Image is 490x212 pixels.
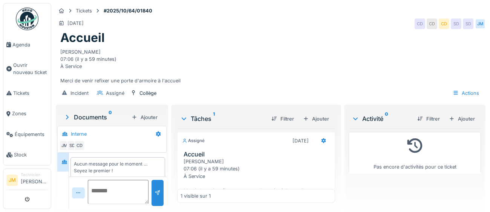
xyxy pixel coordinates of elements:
[109,113,112,122] sup: 0
[475,19,485,29] div: JM
[3,83,51,104] a: Tickets
[60,31,105,45] h1: Accueil
[268,114,297,124] div: Filtrer
[6,172,48,190] a: JM Technicien[PERSON_NAME]
[106,90,124,97] div: Assigné
[184,158,332,194] div: [PERSON_NAME] 07:06 (il y a 59 minutes) À Service Merci de venir refixer une porte d'armoire à l'...
[139,90,156,97] div: Collège
[60,45,481,85] div: [PERSON_NAME] 07:06 (il y a 59 minutes) À Service Merci de venir refixer une porte d'armoire à l'...
[354,135,476,170] div: Pas encore d'activités pour ce ticket
[16,8,38,30] img: Badge_color-CXgf-gQk.svg
[12,110,48,117] span: Zones
[414,114,443,124] div: Filtrer
[352,114,411,123] div: Activité
[67,20,84,27] div: [DATE]
[129,112,161,122] div: Ajouter
[292,137,309,144] div: [DATE]
[3,124,51,145] a: Équipements
[59,140,70,151] div: JM
[76,7,92,14] div: Tickets
[74,161,162,174] div: Aucun message pour le moment … Soyez le premier !
[70,90,89,97] div: Incident
[463,19,473,29] div: SD
[449,88,482,99] div: Actions
[385,114,388,123] sup: 0
[74,140,85,151] div: CD
[6,175,18,186] li: JM
[71,130,87,138] div: Interne
[182,138,205,144] div: Assigné
[3,55,51,83] a: Ouvrir nouveau ticket
[427,19,437,29] div: CD
[13,62,48,76] span: Ouvrir nouveau ticket
[3,34,51,55] a: Agenda
[415,19,425,29] div: CD
[13,90,48,97] span: Tickets
[12,41,48,48] span: Agenda
[181,192,211,200] div: 1 visible sur 1
[3,145,51,166] a: Stock
[14,151,48,158] span: Stock
[300,114,332,124] div: Ajouter
[101,7,155,14] strong: #2025/10/64/01840
[213,114,215,123] sup: 1
[67,140,77,151] div: SD
[446,114,478,124] div: Ajouter
[3,104,51,124] a: Zones
[184,151,332,158] h3: Accueil
[21,172,48,178] div: Technicien
[439,19,449,29] div: CD
[15,131,48,138] span: Équipements
[63,113,129,122] div: Documents
[21,172,48,188] li: [PERSON_NAME]
[180,114,265,123] div: Tâches
[451,19,461,29] div: SD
